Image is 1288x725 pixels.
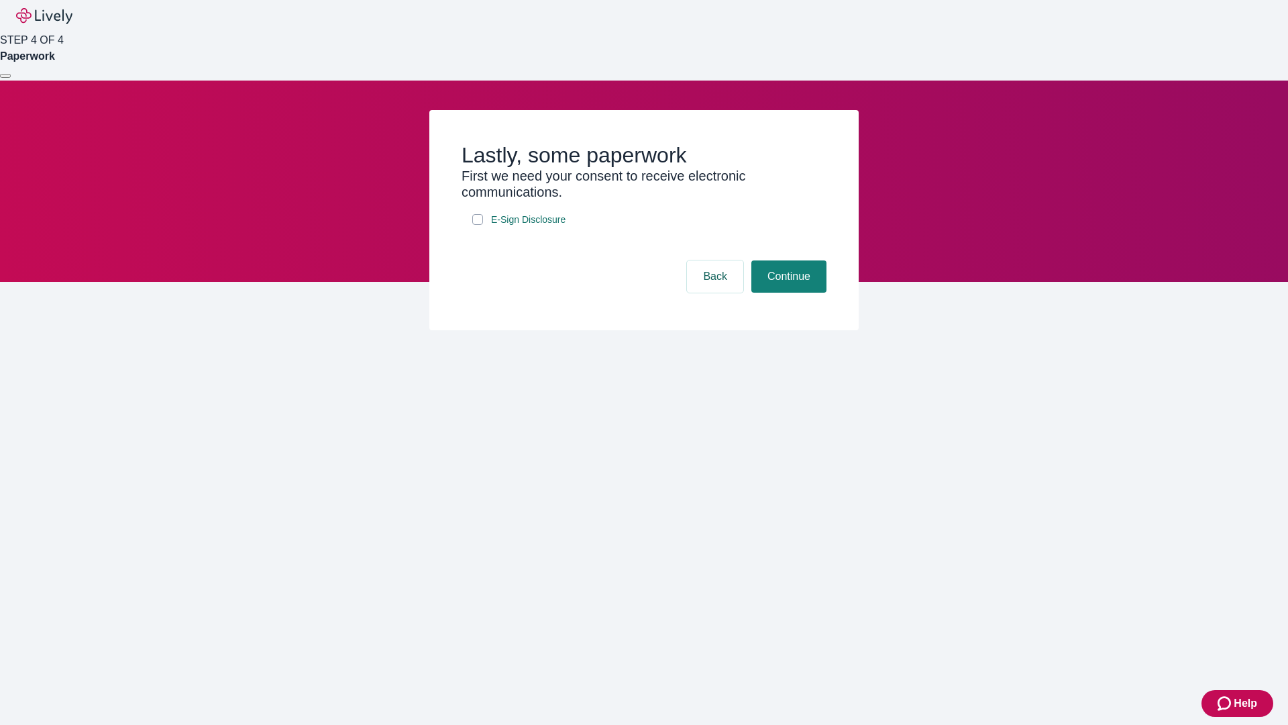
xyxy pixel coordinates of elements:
button: Zendesk support iconHelp [1201,690,1273,717]
button: Continue [751,260,826,293]
svg: Zendesk support icon [1218,695,1234,712]
span: E-Sign Disclosure [491,213,566,227]
button: Back [687,260,743,293]
span: Help [1234,695,1257,712]
img: Lively [16,8,72,24]
h3: First we need your consent to receive electronic communications. [462,168,826,200]
h2: Lastly, some paperwork [462,142,826,168]
a: e-sign disclosure document [488,211,568,228]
